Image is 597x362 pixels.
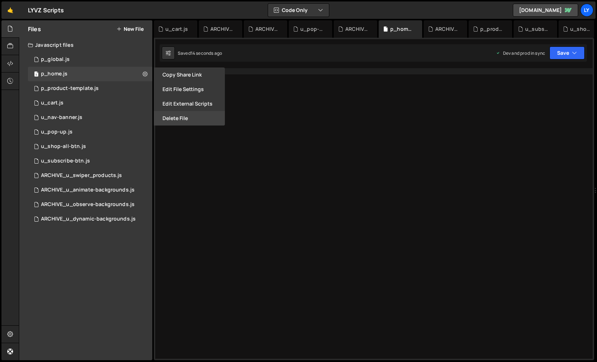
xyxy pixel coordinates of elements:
div: u_subscribe-btn.js [525,25,548,33]
div: ARCHIVE_u_observe-backgrounds.js [41,201,135,208]
a: LY [580,4,593,17]
a: [DOMAIN_NAME] [513,4,578,17]
div: 15335/40350.js [28,139,152,154]
div: p_home.js [390,25,413,33]
div: 15335/43534.js [28,212,152,226]
span: 1 [34,72,38,78]
div: u_subscribe-btn.js [41,158,90,164]
div: ARCHIVE_u_observe-backgrounds.js [210,25,234,33]
button: Edit File Settings [154,82,225,96]
div: u_shop-all-btn.js [41,143,86,150]
div: u_nav-banner.js [41,114,82,121]
button: Delete File [154,111,225,126]
div: u_cart.js [41,100,63,106]
button: Save [549,46,585,59]
div: p_global.js [41,56,70,63]
div: ARCHIVE_u_animate-backgrounds.js [255,25,279,33]
div: 15335/43536.js [28,125,152,139]
h2: Files [28,25,41,33]
div: 15335/42137.js [28,67,152,81]
div: ARCHIVE_u_swiper_products.js [41,172,122,179]
div: ARCHIVE_u_dynamic-backgrounds.js [41,216,136,222]
button: Edit External Scripts [154,96,225,111]
div: Saved [178,50,222,56]
div: 15335/43647.js [28,197,152,212]
div: u_shop-all-btn.js [570,25,593,33]
div: Javascript files [19,38,152,52]
div: p_product-template.js [41,85,99,92]
div: 15335/40347.js [28,52,152,67]
button: Copy share link [154,67,225,82]
button: Code Only [268,4,329,17]
div: u_cart.js [165,25,188,33]
div: 15335/40898.js [28,81,152,96]
div: ARCHIVE_u_animate-backgrounds.js [41,187,135,193]
div: p_home.js [41,71,67,77]
div: u_pop-up.js [300,25,324,33]
div: Dev and prod in sync [496,50,545,56]
div: ARCHIVE_u_dynamic-backgrounds.js [345,25,369,33]
div: LYVZ Scripts [28,6,64,15]
div: p_product-template.js [480,25,503,33]
button: New File [116,26,144,32]
div: u_pop-up.js [41,129,73,135]
div: 15335/40897.js [28,154,152,168]
div: ARCHIVE_u_swiper_products.js [435,25,458,33]
div: 14 seconds ago [191,50,222,56]
a: 🤙 [1,1,19,19]
div: 15335/40384.js [28,110,152,125]
div: 15335/43559.js [28,183,152,197]
div: 15335/43861.js [28,96,152,110]
div: 15335/42136.js [28,168,152,183]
